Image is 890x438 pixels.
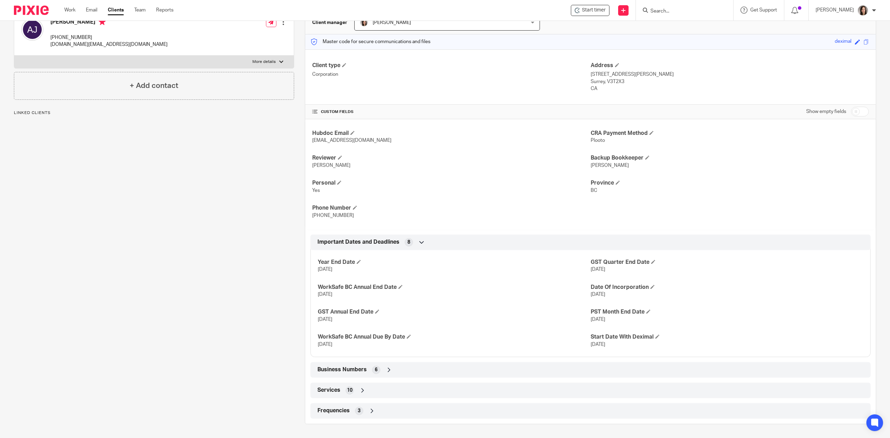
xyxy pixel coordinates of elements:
span: [DATE] [318,317,332,322]
span: [PERSON_NAME] [373,20,411,25]
span: Important Dates and Deadlines [317,238,399,246]
p: More details [252,59,276,65]
i: Primary [99,18,106,25]
h4: + Add contact [130,80,178,91]
span: [DATE] [591,292,605,297]
span: Start timer [582,7,606,14]
span: [DATE] [318,342,332,347]
a: Work [64,7,75,14]
p: [STREET_ADDRESS][PERSON_NAME] [591,71,869,78]
h4: GST Annual End Date [318,308,590,316]
input: Search [650,8,712,15]
h4: WorkSafe BC Annual Due By Date [318,333,590,341]
span: Plooto [591,138,605,143]
h4: [PERSON_NAME] [50,18,168,27]
p: CA [591,85,869,92]
img: svg%3E [21,18,43,41]
img: Danielle%20photo.jpg [360,18,368,27]
img: Pixie [14,6,49,15]
a: Email [86,7,97,14]
span: [DATE] [318,292,332,297]
h3: Client manager [312,19,347,26]
h4: CRA Payment Method [591,130,869,137]
img: Danielle%20photo.jpg [857,5,868,16]
h4: CUSTOM FIELDS [312,109,590,115]
div: Aman Jaswal Law Corporation [571,5,609,16]
span: 8 [407,239,410,246]
p: [DOMAIN_NAME][EMAIL_ADDRESS][DOMAIN_NAME] [50,41,168,48]
h4: Start Date With Deximal [591,333,863,341]
div: deximal [835,38,851,46]
h4: Hubdoc Email [312,130,590,137]
h4: Year End Date [318,259,590,266]
p: [PHONE_NUMBER] [50,34,168,41]
h4: WorkSafe BC Annual End Date [318,284,590,291]
span: Get Support [750,8,777,13]
span: BC [591,188,597,193]
h4: Address [591,62,869,69]
h4: Phone Number [312,204,590,212]
p: Corporation [312,71,590,78]
a: Team [134,7,146,14]
a: Clients [108,7,124,14]
span: [DATE] [591,317,605,322]
h4: Personal [312,179,590,187]
h4: Client type [312,62,590,69]
h4: Reviewer [312,154,590,162]
span: [PERSON_NAME] [312,163,350,168]
span: Services [317,387,340,394]
p: Linked clients [14,110,294,116]
span: [PERSON_NAME] [591,163,629,168]
p: Surrey, V3T2X3 [591,78,869,85]
p: [PERSON_NAME] [816,7,854,14]
span: [DATE] [591,267,605,272]
h4: PST Month End Date [591,308,863,316]
h4: Date Of Incorporation [591,284,863,291]
span: Frequencies [317,407,350,414]
span: [PHONE_NUMBER] [312,213,354,218]
label: Show empty fields [806,108,846,115]
span: [DATE] [318,267,332,272]
span: 3 [358,407,361,414]
span: Yes [312,188,320,193]
a: Reports [156,7,173,14]
h4: Backup Bookkeeper [591,154,869,162]
h4: GST Quarter End Date [591,259,863,266]
span: [DATE] [591,342,605,347]
h4: Province [591,179,869,187]
span: 6 [375,366,378,373]
span: [EMAIL_ADDRESS][DOMAIN_NAME] [312,138,391,143]
p: Master code for secure communications and files [310,38,430,45]
span: Business Numbers [317,366,367,373]
span: 10 [347,387,353,394]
